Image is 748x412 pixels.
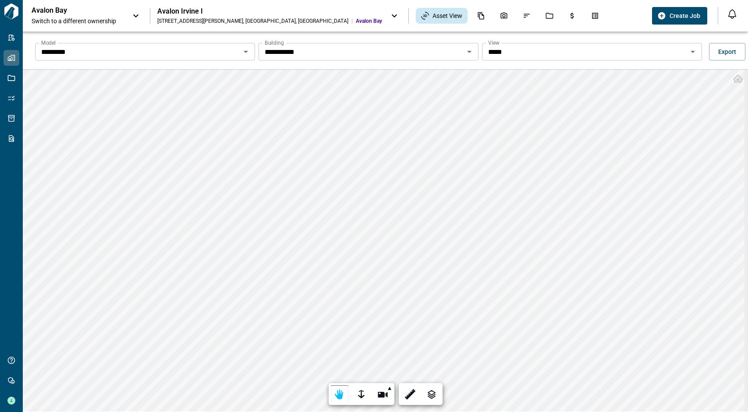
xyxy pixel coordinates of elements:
[518,8,536,23] div: Issues & Info
[563,8,581,23] div: Budgets
[157,18,348,25] div: [STREET_ADDRESS][PERSON_NAME] , [GEOGRAPHIC_DATA] , [GEOGRAPHIC_DATA]
[687,46,699,58] button: Open
[540,8,559,23] div: Jobs
[718,47,736,56] span: Export
[157,7,382,16] div: Avalon Irvine I
[652,7,707,25] button: Create Job
[495,8,513,23] div: Photos
[586,8,604,23] div: Takeoff Center
[428,391,435,398] g: Ä
[725,7,739,21] button: Open notification feed
[432,11,462,20] span: Asset View
[32,17,124,25] span: Switch to a different ownership
[416,8,468,24] div: Asset View
[356,18,382,25] span: Avalon Bay
[709,43,745,60] button: Export
[41,39,56,46] label: Model
[472,8,490,23] div: Documents
[488,39,500,46] label: View
[670,11,700,20] span: Create Job
[265,39,284,46] label: Building
[32,6,110,15] p: Avalon Bay
[240,46,252,58] button: Open
[463,46,475,58] button: Open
